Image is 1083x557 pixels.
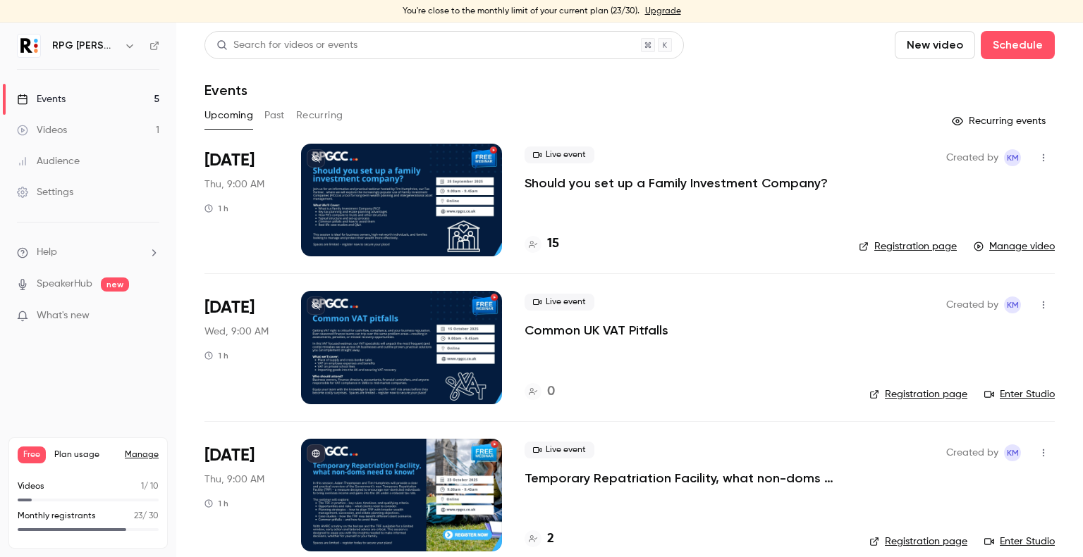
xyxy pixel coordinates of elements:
div: Search for videos or events [216,38,357,53]
a: Registration page [869,387,967,401]
span: Help [37,245,57,260]
div: Oct 23 Thu, 9:00 AM (Europe/London) [204,439,279,551]
span: Created by [946,444,998,461]
a: Registration page [859,239,957,254]
button: New video [895,31,975,59]
p: Videos [18,480,44,493]
div: Settings [17,185,73,199]
p: / 30 [134,510,159,522]
a: Manage [125,449,159,461]
span: Live event [525,442,594,458]
span: Kay Merryman [1004,296,1021,313]
h4: 15 [547,234,559,254]
span: new [101,277,129,292]
span: Thu, 9:00 AM [204,177,264,192]
a: Upgrade [645,6,681,17]
h6: RPG [PERSON_NAME] [PERSON_NAME] LLP [52,39,118,53]
h1: Events [204,82,247,99]
span: [DATE] [204,444,255,467]
span: 23 [134,512,142,520]
a: Common UK VAT Pitfalls [525,322,668,339]
span: 1 [141,482,144,491]
span: [DATE] [204,149,255,172]
div: Oct 15 Wed, 9:00 AM (Europe/London) [204,291,279,403]
a: 15 [525,234,559,254]
div: Sep 25 Thu, 9:00 AM (Europe/London) [204,144,279,256]
a: Enter Studio [984,387,1055,401]
div: 1 h [204,203,228,214]
a: Should you set up a Family Investment Company? [525,175,828,192]
a: Enter Studio [984,534,1055,549]
span: Thu, 9:00 AM [204,472,264,487]
span: Created by [946,296,998,313]
div: 1 h [204,498,228,509]
span: Kay Merryman [1004,149,1021,166]
a: Registration page [869,534,967,549]
li: help-dropdown-opener [17,245,159,260]
div: Videos [17,123,67,137]
span: Live event [525,146,594,163]
button: Recurring [296,104,343,127]
span: Wed, 9:00 AM [204,325,269,339]
span: Plan usage [54,449,116,461]
span: Live event [525,294,594,311]
span: Created by [946,149,998,166]
a: Temporary Repatriation Facility, what non-doms need to know! [525,470,847,487]
button: Recurring events [946,110,1055,132]
a: SpeakerHub [37,277,92,292]
div: Events [17,92,66,106]
div: 1 h [204,350,228,361]
h4: 2 [547,530,554,549]
span: Kay Merryman [1004,444,1021,461]
a: 0 [525,382,555,401]
div: Audience [17,154,80,168]
iframe: Noticeable Trigger [142,310,159,323]
button: Past [264,104,285,127]
span: [DATE] [204,296,255,319]
h4: 0 [547,382,555,401]
span: KM [1007,149,1019,166]
p: / 10 [141,480,159,493]
button: Upcoming [204,104,253,127]
a: Manage video [974,239,1055,254]
a: 2 [525,530,554,549]
button: Schedule [981,31,1055,59]
span: KM [1007,296,1019,313]
span: Free [18,446,46,463]
p: Monthly registrants [18,510,96,522]
span: What's new [37,308,90,323]
img: RPG Crouch Chapman LLP [18,35,40,57]
span: KM [1007,444,1019,461]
